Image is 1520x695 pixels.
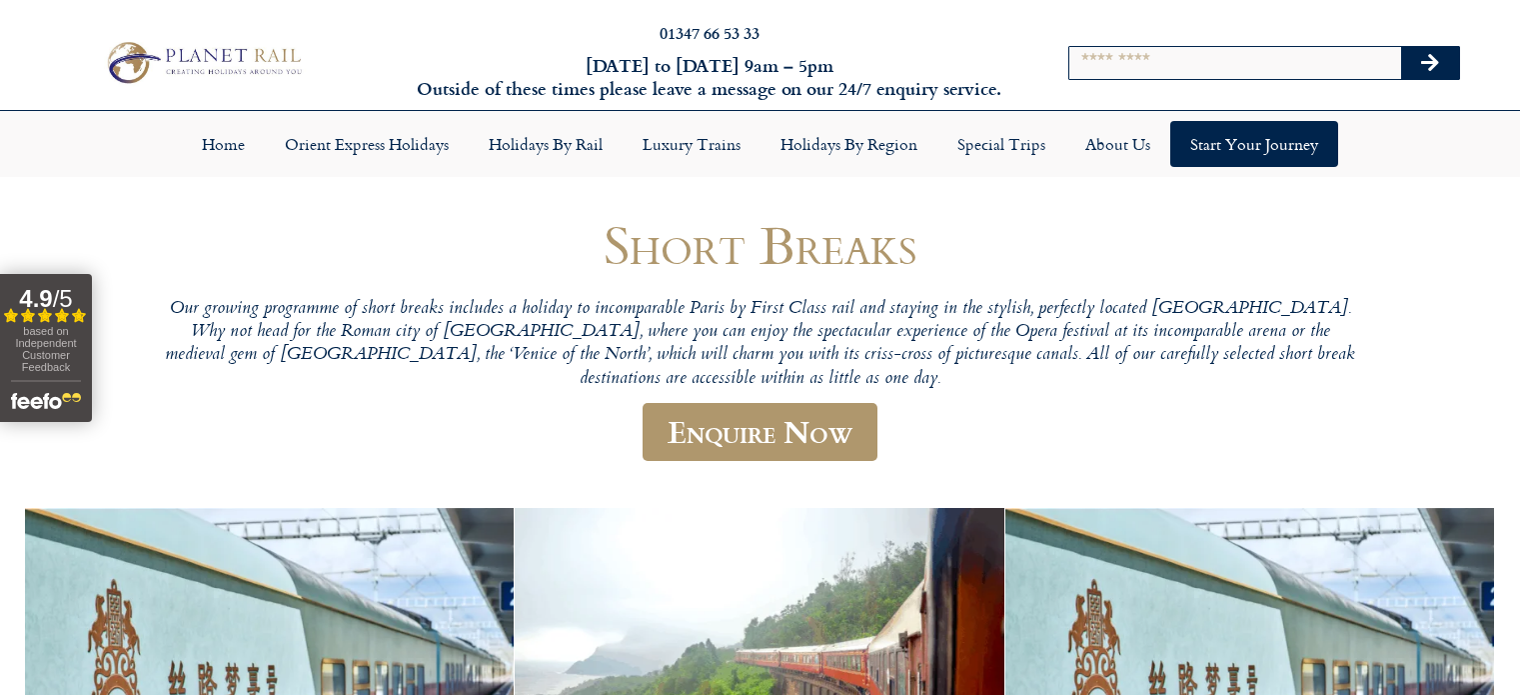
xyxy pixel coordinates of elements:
[161,298,1360,391] p: Our growing programme of short breaks includes a holiday to incomparable Paris by First Class rai...
[1065,121,1170,167] a: About Us
[99,37,307,88] img: Planet Rail Train Holidays Logo
[182,121,265,167] a: Home
[660,21,760,44] a: 01347 66 53 33
[10,121,1510,167] nav: Menu
[643,403,877,462] a: Enquire Now
[760,121,937,167] a: Holidays by Region
[1170,121,1338,167] a: Start your Journey
[937,121,1065,167] a: Special Trips
[623,121,760,167] a: Luxury Trains
[469,121,623,167] a: Holidays by Rail
[1401,47,1459,79] button: Search
[411,54,1008,101] h6: [DATE] to [DATE] 9am – 5pm Outside of these times please leave a message on our 24/7 enquiry serv...
[265,121,469,167] a: Orient Express Holidays
[161,215,1360,274] h1: Short Breaks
